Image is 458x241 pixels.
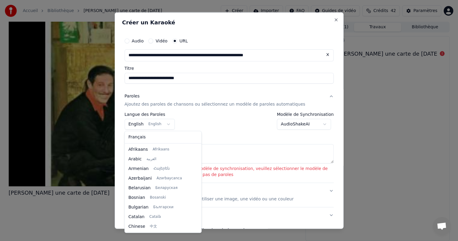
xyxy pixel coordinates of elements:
span: العربية [147,157,156,162]
span: Български [153,205,173,210]
span: Belarusian [128,185,150,191]
span: Հայերեն [153,166,170,171]
span: Arabic [128,156,141,162]
span: Afrikaans [153,147,169,152]
span: Français [128,134,146,140]
span: Chinese [128,224,145,230]
span: Armenian [128,166,149,172]
span: Catalan [128,214,144,220]
span: Azərbaycanca [156,176,182,181]
span: Беларуская [155,186,177,190]
span: Català [149,215,161,219]
span: 中文 [150,224,157,229]
span: Afrikaans [128,147,148,153]
span: Azerbaijani [128,175,152,181]
span: Bosnian [128,195,145,201]
span: Bulgarian [128,204,148,210]
span: Bosanski [150,195,166,200]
